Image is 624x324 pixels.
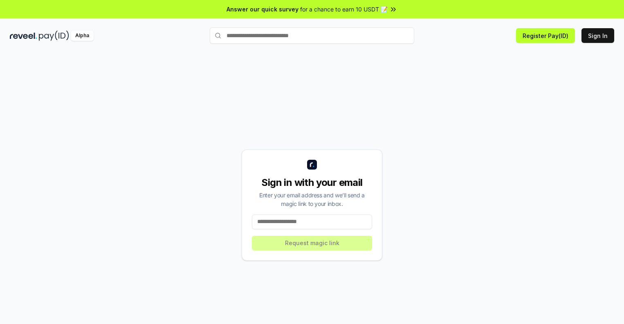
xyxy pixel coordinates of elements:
span: Answer our quick survey [227,5,299,13]
span: for a chance to earn 10 USDT 📝 [300,5,388,13]
div: Alpha [71,31,94,41]
img: pay_id [39,31,69,41]
img: reveel_dark [10,31,37,41]
div: Sign in with your email [252,176,372,189]
img: logo_small [307,160,317,170]
div: Enter your email address and we’ll send a magic link to your inbox. [252,191,372,208]
button: Register Pay(ID) [516,28,575,43]
button: Sign In [581,28,614,43]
